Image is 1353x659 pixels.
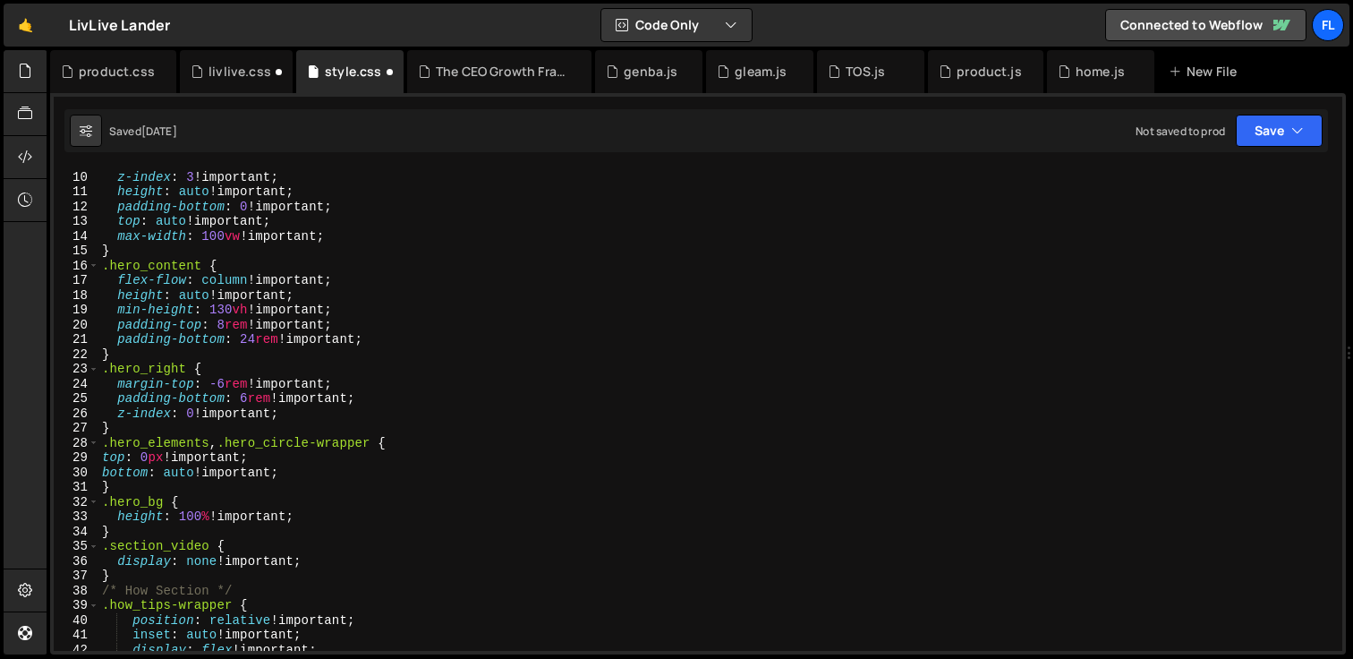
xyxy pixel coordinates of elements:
[54,643,99,658] div: 42
[54,288,99,304] div: 18
[54,214,99,229] div: 13
[54,200,99,215] div: 12
[54,362,99,377] div: 23
[54,466,99,481] div: 30
[325,63,381,81] div: style.css
[69,14,170,36] div: LivLive Lander
[1236,115,1323,147] button: Save
[1136,124,1225,139] div: Not saved to prod
[54,584,99,599] div: 38
[436,63,570,81] div: The CEO Growth Framework.js
[846,63,885,81] div: TOS.js
[1312,9,1344,41] a: Fl
[54,421,99,436] div: 27
[54,407,99,422] div: 26
[141,124,177,139] div: [DATE]
[601,9,752,41] button: Code Only
[54,509,99,525] div: 33
[54,318,99,333] div: 20
[54,244,99,259] div: 15
[4,4,47,47] a: 🤙
[54,347,99,363] div: 22
[54,569,99,584] div: 37
[54,377,99,392] div: 24
[1169,63,1244,81] div: New File
[54,436,99,451] div: 28
[54,303,99,318] div: 19
[1076,63,1125,81] div: home.js
[109,124,177,139] div: Saved
[54,259,99,274] div: 16
[54,525,99,540] div: 34
[54,539,99,554] div: 35
[54,480,99,495] div: 31
[1105,9,1306,41] a: Connected to Webflow
[624,63,677,81] div: genba.js
[54,332,99,347] div: 21
[735,63,787,81] div: gleam.js
[957,63,1022,81] div: product.js
[54,229,99,244] div: 14
[54,554,99,569] div: 36
[54,184,99,200] div: 11
[54,170,99,185] div: 10
[54,273,99,288] div: 17
[54,450,99,466] div: 29
[79,63,155,81] div: product.css
[54,628,99,643] div: 41
[54,613,99,629] div: 40
[208,63,271,81] div: livlive.css
[54,598,99,613] div: 39
[54,391,99,407] div: 25
[54,495,99,510] div: 32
